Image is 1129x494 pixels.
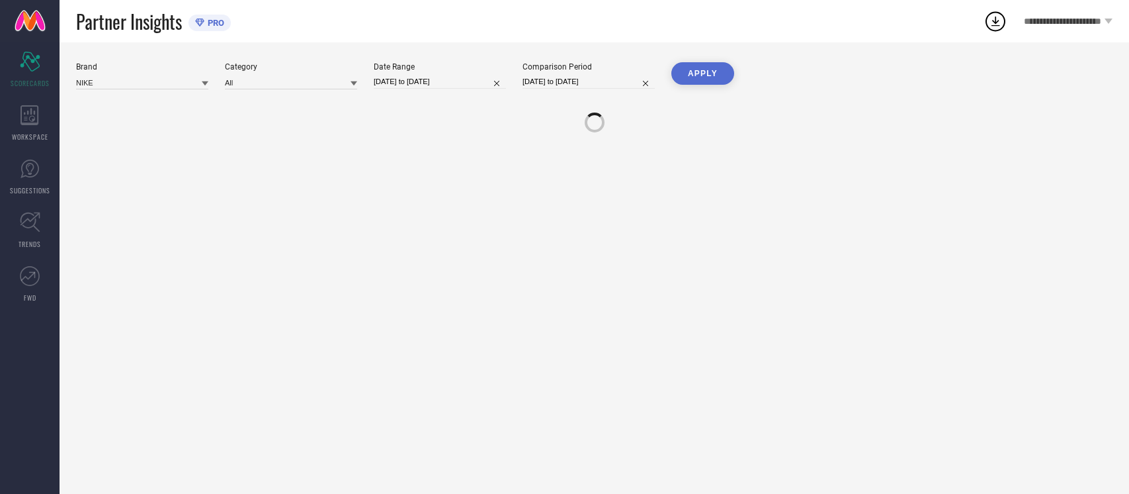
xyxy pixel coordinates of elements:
span: PRO [204,18,224,28]
span: WORKSPACE [12,132,48,142]
span: SCORECARDS [11,78,50,88]
div: Date Range [374,62,506,72]
span: Partner Insights [76,8,182,35]
button: APPLY [671,62,734,85]
div: Comparison Period [523,62,655,72]
input: Select date range [374,75,506,89]
span: TRENDS [19,239,41,249]
div: Brand [76,62,208,72]
input: Select comparison period [523,75,655,89]
span: SUGGESTIONS [10,185,50,195]
div: Open download list [983,9,1007,33]
span: FWD [24,293,36,303]
div: Category [225,62,357,72]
